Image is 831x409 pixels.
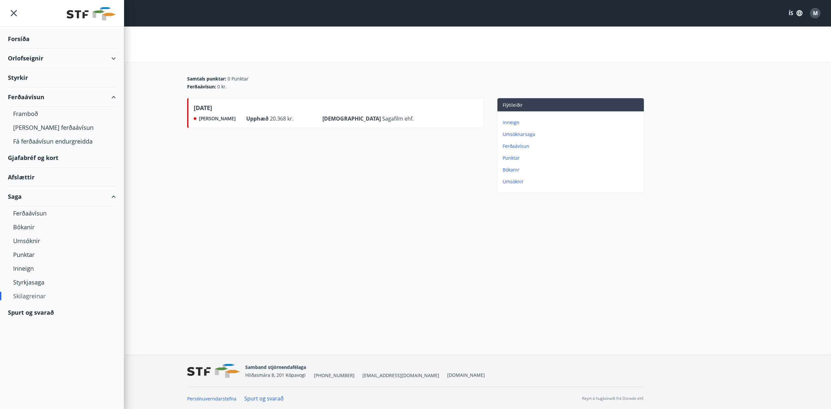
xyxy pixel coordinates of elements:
span: 0 Punktar [228,76,249,82]
a: Spurt og svarað [244,395,284,402]
img: union_logo [67,7,116,20]
div: Inneign [13,261,111,275]
div: Umsóknir [13,234,111,248]
p: Inneign [503,119,641,126]
p: Umsóknarsaga [503,131,641,138]
div: Framboð [13,107,111,121]
p: Umsóknir [503,178,641,185]
p: Keyrt á hugbúnaði frá Dorado ehf. [582,396,644,401]
div: Ferðaávísun [8,87,116,107]
span: [DATE] [194,103,212,115]
span: [PERSON_NAME] [199,115,236,122]
p: Punktar [503,155,641,161]
a: [DOMAIN_NAME] [447,372,485,378]
span: [EMAIL_ADDRESS][DOMAIN_NAME] [362,372,439,379]
span: 20.368 kr. [270,115,294,122]
div: [PERSON_NAME] ferðaávísun [13,121,111,134]
span: Upphæð [246,115,270,122]
div: Orlofseignir [8,49,116,68]
div: Styrkir [8,68,116,87]
span: Sagafilm ehf. [382,115,414,122]
span: 0 kr. [217,83,227,90]
div: Afslættir [8,168,116,187]
span: Flýtileiðir [503,102,523,108]
div: Styrkjasaga [13,275,111,289]
p: Ferðaávísun [503,143,641,149]
span: Samtals punktar : [187,76,226,82]
img: vjCaq2fThgY3EUYqSgpjEiBg6WP39ov69hlhuPVN.png [187,364,240,378]
button: menu [8,7,20,19]
div: Ferðaávísun [13,206,111,220]
a: Persónuverndarstefna [187,396,236,402]
div: Punktar [13,248,111,261]
div: Gjafabréf og kort [8,148,116,168]
span: Samband stjórnendafélaga [245,364,306,370]
div: Spurt og svarað [8,303,116,322]
button: ÍS [785,7,806,19]
span: Ferðaávísun : [187,83,216,90]
span: [DEMOGRAPHIC_DATA] [322,115,382,122]
div: Fá ferðaávísun endurgreidda [13,134,111,148]
div: Forsíða [8,29,116,49]
span: [PHONE_NUMBER] [314,372,355,379]
div: Saga [8,187,116,206]
span: Hlíðasmára 8, 201 Kópavogi [245,372,306,378]
p: Bókanir [503,167,641,173]
button: M [807,5,823,21]
div: Bókanir [13,220,111,234]
div: Skilagreinar [13,289,111,303]
span: M [813,10,818,17]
